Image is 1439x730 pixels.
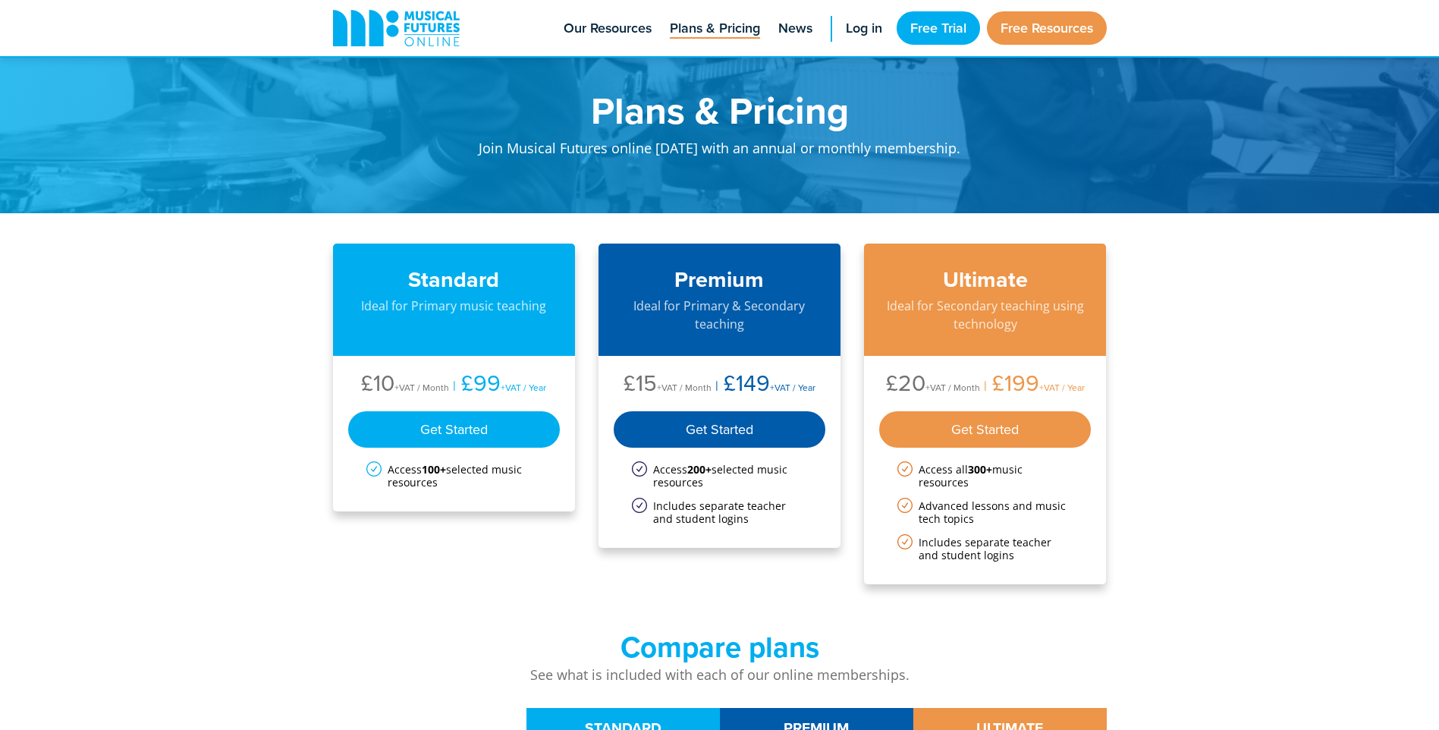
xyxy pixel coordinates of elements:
[614,266,826,293] h3: Premium
[632,499,808,525] li: Includes separate teacher and student logins
[333,665,1107,685] p: See what is included with each of our online memberships.
[897,463,1073,489] li: Access all music resources
[687,462,712,477] strong: 200+
[980,371,1085,399] li: £199
[333,630,1107,665] h2: Compare plans
[657,381,712,394] span: +VAT / Month
[614,297,826,333] p: Ideal for Primary & Secondary teaching
[968,462,992,477] strong: 300+
[879,266,1092,293] h3: Ultimate
[348,297,561,315] p: Ideal for Primary music teaching
[712,371,815,399] li: £149
[422,462,446,477] strong: 100+
[897,11,980,45] a: Free Trial
[624,371,712,399] li: £15
[424,129,1016,175] p: Join Musical Futures online [DATE] with an annual or monthly membership.
[366,463,542,489] li: Access selected music resources
[614,411,826,448] div: Get Started
[897,536,1073,562] li: Includes separate teacher and student logins
[879,411,1092,448] div: Get Started
[564,18,652,39] span: Our Resources
[348,411,561,448] div: Get Started
[394,381,449,394] span: +VAT / Month
[424,91,1016,129] h1: Plans & Pricing
[987,11,1107,45] a: Free Resources
[897,499,1073,525] li: Advanced lessons and music tech topics
[886,371,980,399] li: £20
[501,381,546,394] span: +VAT / Year
[348,266,561,293] h3: Standard
[361,371,449,399] li: £10
[778,18,812,39] span: News
[770,381,815,394] span: +VAT / Year
[925,381,980,394] span: +VAT / Month
[670,18,760,39] span: Plans & Pricing
[879,297,1092,333] p: Ideal for Secondary teaching using technology
[1039,381,1085,394] span: +VAT / Year
[846,18,882,39] span: Log in
[449,371,546,399] li: £99
[632,463,808,489] li: Access selected music resources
